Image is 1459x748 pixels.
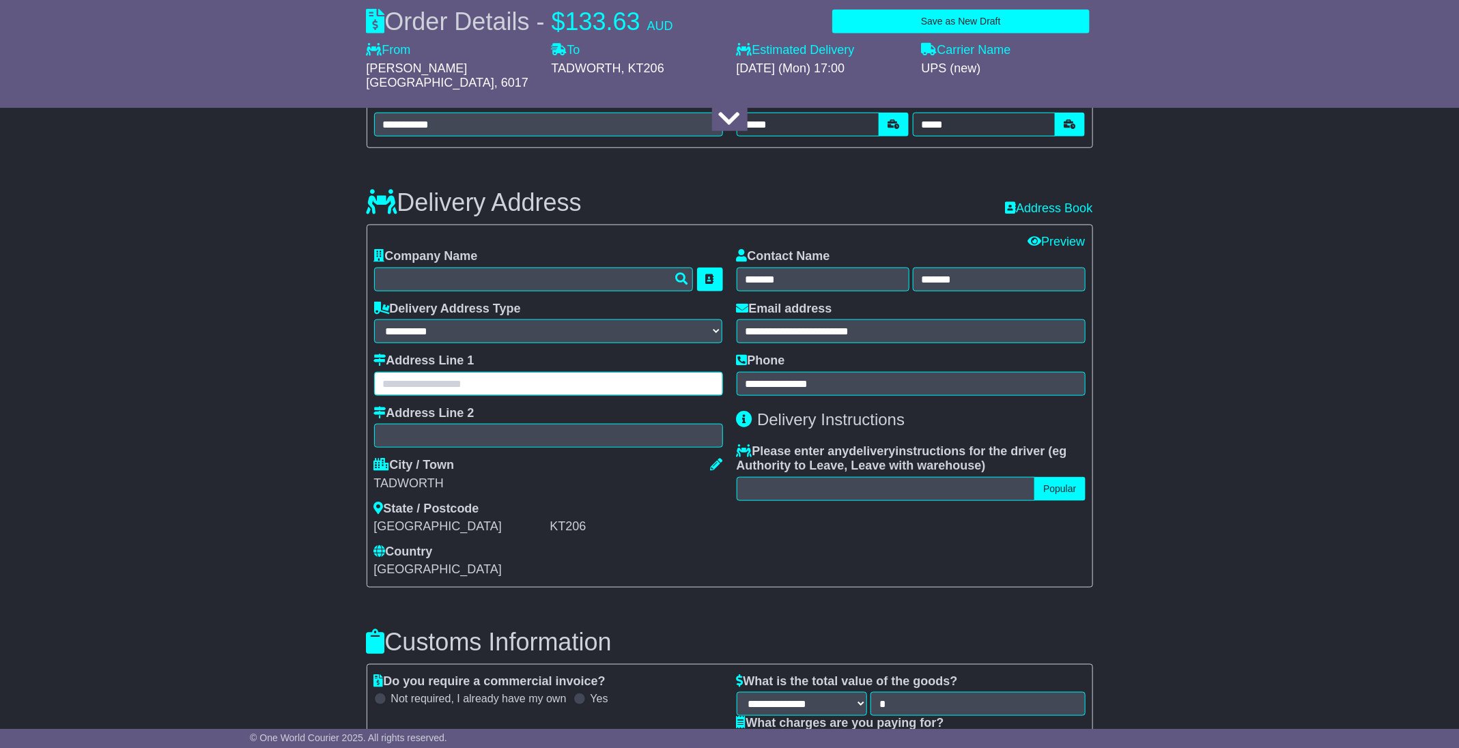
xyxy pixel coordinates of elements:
label: City / Town [374,458,455,473]
label: Please enter any instructions for the driver ( ) [737,444,1086,474]
label: What is the total value of the goods? [737,674,958,689]
div: [DATE] (Mon) 17:00 [737,61,908,76]
span: AUD [647,19,673,33]
span: delivery [849,444,896,458]
span: , KT206 [621,61,664,75]
div: UPS (new) [922,61,1093,76]
label: From [367,43,411,58]
span: [PERSON_NAME][GEOGRAPHIC_DATA] [367,61,494,90]
label: Address Line 2 [374,406,474,421]
div: KT206 [550,519,723,534]
label: Phone [737,354,785,369]
label: Address Line 1 [374,354,474,369]
label: Contact Name [737,249,830,264]
a: Address Book [1005,201,1092,215]
span: Delivery Instructions [757,410,905,429]
div: TADWORTH [374,476,723,491]
span: eg Authority to Leave, Leave with warehouse [737,444,1067,473]
span: $ [552,8,565,35]
div: [GEOGRAPHIC_DATA] [374,519,547,534]
label: Email address [737,302,832,317]
label: Not required, I already have my own [391,692,567,705]
a: Preview [1028,235,1085,248]
span: 133.63 [565,8,640,35]
label: Estimated Delivery [737,43,908,58]
h3: Customs Information [367,629,1093,656]
label: Carrier Name [922,43,1011,58]
label: Yes [591,692,608,705]
label: Do you require a commercial invoice? [374,674,606,689]
button: Popular [1034,477,1085,501]
h3: Delivery Address [367,189,582,216]
span: , 6017 [494,76,528,89]
label: State / Postcode [374,502,479,517]
div: Order Details - [367,7,673,36]
label: What charges are you paying for? [737,716,944,731]
label: Company Name [374,249,478,264]
button: Save as New Draft [832,10,1089,33]
span: [GEOGRAPHIC_DATA] [374,562,502,576]
span: TADWORTH [552,61,621,75]
label: Country [374,545,433,560]
label: Delivery Address Type [374,302,521,317]
span: © One World Courier 2025. All rights reserved. [250,732,447,743]
label: To [552,43,580,58]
